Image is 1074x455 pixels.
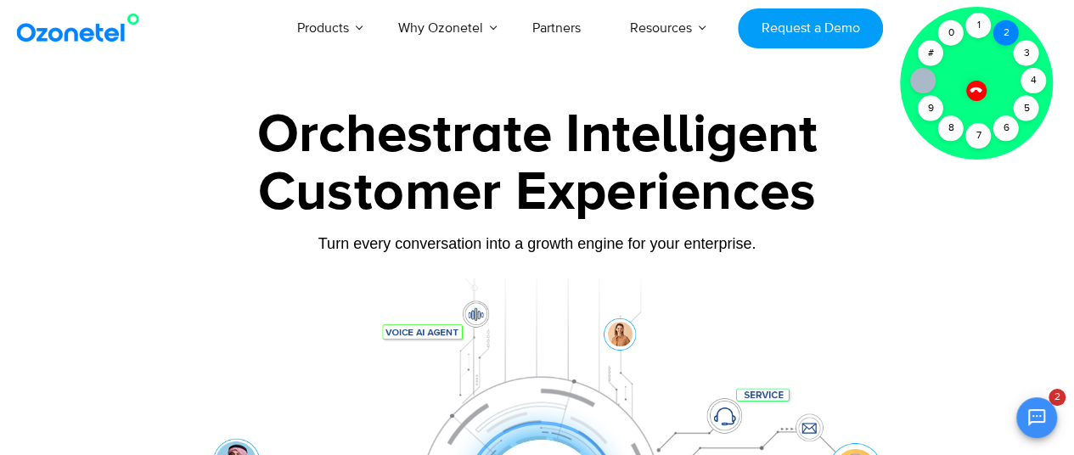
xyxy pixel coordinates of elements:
[938,20,964,46] div: 0
[1014,96,1039,121] div: 5
[1021,68,1046,93] div: 4
[1016,397,1057,438] button: Open chat
[738,8,883,48] a: Request a Demo
[66,108,1009,162] div: Orchestrate Intelligent
[965,13,991,38] div: 1
[918,41,943,66] div: #
[965,123,991,149] div: 7
[918,96,943,121] div: 9
[66,234,1009,253] div: Turn every conversation into a growth engine for your enterprise.
[993,20,1019,46] div: 2
[938,115,964,141] div: 8
[1014,41,1039,66] div: 3
[66,152,1009,233] div: Customer Experiences
[993,115,1019,141] div: 6
[1049,389,1066,406] span: 2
